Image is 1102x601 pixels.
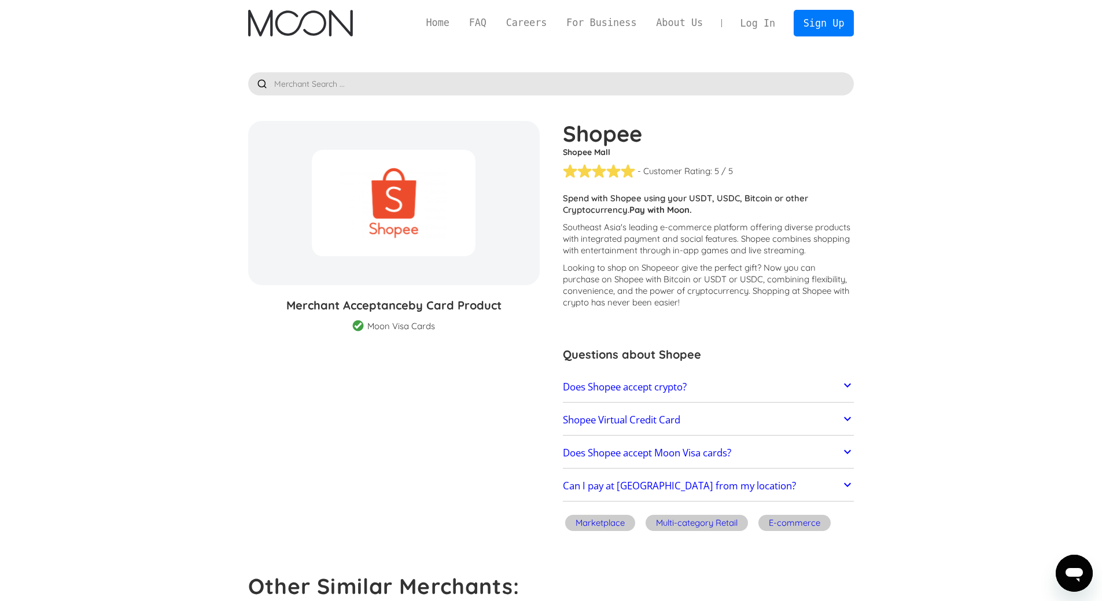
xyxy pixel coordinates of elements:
[563,474,854,499] a: Can I pay at [GEOGRAPHIC_DATA] from my location?
[563,346,854,363] h3: Questions about Shopee
[656,517,738,529] div: Multi-category Retail
[563,121,854,146] h1: Shopee
[769,517,820,529] div: E-commerce
[459,16,496,30] a: FAQ
[408,298,502,312] span: by Card Product
[248,72,854,95] input: Merchant Search ...
[731,10,785,36] a: Log In
[563,381,687,393] h2: Does Shopee accept crypto?
[563,447,731,459] h2: Does Shopee accept Moon Visa cards?
[563,262,854,308] p: Looking to shop on Shopee ? Now you can purchase on Shopee with Bitcoin or USDT or USDC, combinin...
[643,513,750,536] a: Multi-category Retail
[563,441,854,465] a: Does Shopee accept Moon Visa cards?
[721,165,733,177] div: / 5
[670,262,757,273] span: or give the perfect gift
[248,10,353,36] a: home
[563,193,854,216] p: Spend with Shopee using your USDT, USDC, Bitcoin or other Cryptocurrency.
[248,573,520,599] strong: Other Similar Merchants:
[756,513,833,536] a: E-commerce
[563,222,854,256] p: Southeast Asia's leading e-commerce platform offering diverse products with integrated payment an...
[563,513,637,536] a: Marketplace
[629,204,692,215] strong: Pay with Moon.
[496,16,556,30] a: Careers
[417,16,459,30] a: Home
[646,16,713,30] a: About Us
[367,320,435,332] div: Moon Visa Cards
[563,408,854,432] a: Shopee Virtual Credit Card
[714,165,719,177] div: 5
[563,414,680,426] h2: Shopee Virtual Credit Card
[794,10,854,36] a: Sign Up
[637,165,712,177] div: - Customer Rating:
[563,146,854,158] h5: Shopee Mall
[556,16,646,30] a: For Business
[576,517,625,529] div: Marketplace
[248,297,540,314] h3: Merchant Acceptance
[563,375,854,399] a: Does Shopee accept crypto?
[1056,555,1093,592] iframe: Button to launch messaging window
[248,10,353,36] img: Moon Logo
[563,480,796,492] h2: Can I pay at [GEOGRAPHIC_DATA] from my location?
